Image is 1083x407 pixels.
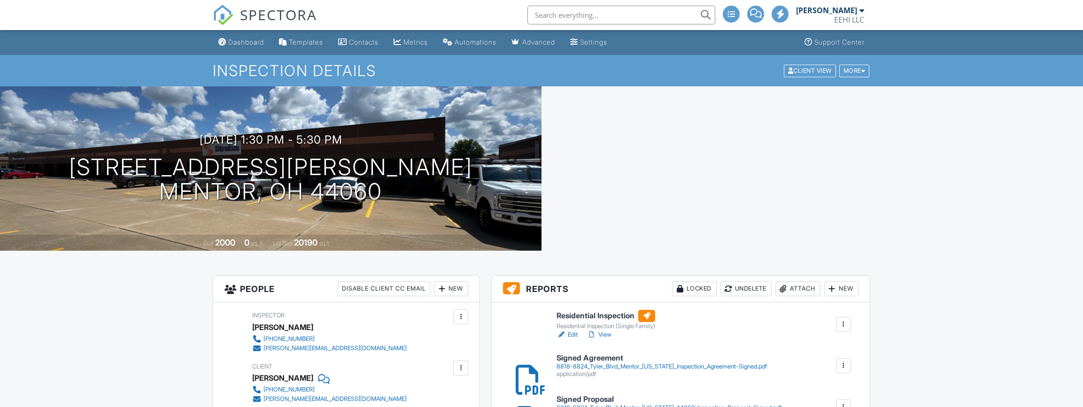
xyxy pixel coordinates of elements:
[228,38,264,46] div: Dashboard
[557,323,655,330] div: Residential Inspection (Single Family)
[580,38,607,46] div: Settings
[527,6,715,24] input: Search everything...
[252,371,313,385] div: [PERSON_NAME]
[587,330,611,339] a: View
[784,64,836,77] div: Client View
[796,6,857,15] div: [PERSON_NAME]
[252,320,313,334] div: [PERSON_NAME]
[455,38,496,46] div: Automations
[783,67,838,74] a: Client View
[213,5,233,25] img: The Best Home Inspection Software - Spectora
[69,155,472,205] h1: [STREET_ADDRESS][PERSON_NAME] Mentor, OH 44060
[566,34,611,51] a: Settings
[434,281,468,296] div: New
[273,240,293,247] span: Lot Size
[251,240,264,247] span: sq. ft.
[672,281,717,296] div: Locked
[508,34,559,51] a: Advanced
[263,395,407,403] div: [PERSON_NAME][EMAIL_ADDRESS][DOMAIN_NAME]
[252,394,407,404] a: [PERSON_NAME][EMAIL_ADDRESS][DOMAIN_NAME]
[252,344,407,353] a: [PERSON_NAME][EMAIL_ADDRESS][DOMAIN_NAME]
[289,38,323,46] div: Templates
[213,13,317,32] a: SPECTORA
[294,238,317,247] div: 20190
[492,276,870,302] h3: Reports
[557,363,767,370] div: 8818-8824_Tyler_Blvd_Mentor_[US_STATE]_Inspection_Agreement-Signed.pdf
[263,386,315,393] div: [PHONE_NUMBER]
[403,38,428,46] div: Metrics
[439,34,500,51] a: Automations (Advanced)
[263,345,407,352] div: [PERSON_NAME][EMAIL_ADDRESS][DOMAIN_NAME]
[215,34,268,51] a: Dashboard
[720,281,772,296] div: Undelete
[557,354,767,362] h6: Signed Agreement
[390,34,432,51] a: Metrics
[263,335,315,343] div: [PHONE_NUMBER]
[557,354,767,378] a: Signed Agreement 8818-8824_Tyler_Blvd_Mentor_[US_STATE]_Inspection_Agreement-Signed.pdf applicati...
[349,38,379,46] div: Contacts
[244,238,249,247] div: 0
[203,240,214,247] span: Built
[252,385,407,394] a: [PHONE_NUMBER]
[834,15,864,24] div: EEHI LLC
[338,281,430,296] div: Disable Client CC Email
[775,281,820,296] div: Attach
[557,310,655,322] h6: Residential Inspection
[200,133,342,146] h3: [DATE] 1:30 pm - 5:30 pm
[839,64,870,77] div: More
[557,330,578,339] a: Edit
[557,370,767,378] div: application/pdf
[215,238,235,247] div: 2000
[801,34,868,51] a: Support Center
[252,312,285,319] span: Inspector
[240,5,317,24] span: SPECTORA
[814,38,865,46] div: Support Center
[522,38,555,46] div: Advanced
[213,62,870,79] h1: Inspection Details
[557,310,655,330] a: Residential Inspection Residential Inspection (Single Family)
[252,334,407,344] a: [PHONE_NUMBER]
[334,34,382,51] a: Contacts
[824,281,859,296] div: New
[213,276,480,302] h3: People
[275,34,327,51] a: Templates
[319,240,331,247] span: sq.ft.
[252,363,272,370] span: Client
[557,395,781,404] h6: Signed Proposal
